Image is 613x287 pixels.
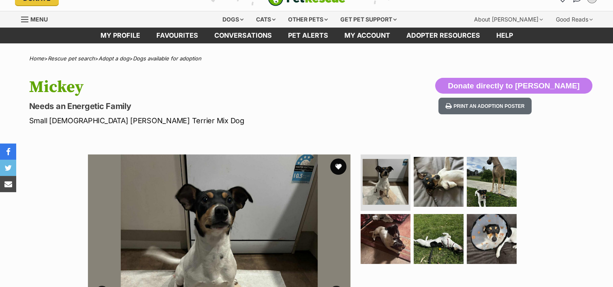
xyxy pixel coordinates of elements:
[30,16,48,23] span: Menu
[335,11,402,28] div: Get pet support
[550,11,598,28] div: Good Reads
[48,55,95,62] a: Rescue pet search
[414,214,463,264] img: Photo of Mickey
[361,214,410,264] img: Photo of Mickey
[217,11,249,28] div: Dogs
[29,115,372,126] p: Small [DEMOGRAPHIC_DATA] [PERSON_NAME] Terrier Mix Dog
[133,55,201,62] a: Dogs available for adoption
[21,11,53,26] a: Menu
[398,28,488,43] a: Adopter resources
[92,28,148,43] a: My profile
[148,28,206,43] a: Favourites
[336,28,398,43] a: My account
[435,78,592,94] button: Donate directly to [PERSON_NAME]
[414,157,463,207] img: Photo of Mickey
[250,11,281,28] div: Cats
[29,101,372,112] p: Needs an Energetic Family
[9,56,604,62] div: > > >
[282,11,333,28] div: Other pets
[468,11,549,28] div: About [PERSON_NAME]
[98,55,129,62] a: Adopt a dog
[467,214,517,264] img: Photo of Mickey
[29,78,372,96] h1: Mickey
[363,159,408,205] img: Photo of Mickey
[206,28,280,43] a: conversations
[438,98,532,114] button: Print an adoption poster
[467,157,517,207] img: Photo of Mickey
[29,55,44,62] a: Home
[280,28,336,43] a: Pet alerts
[330,158,346,175] button: favourite
[488,28,521,43] a: Help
